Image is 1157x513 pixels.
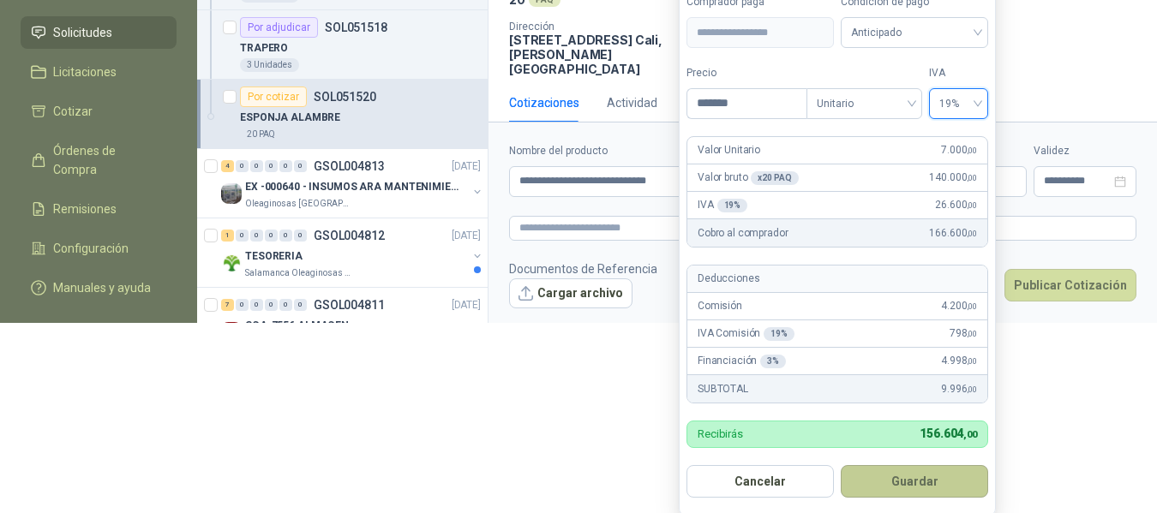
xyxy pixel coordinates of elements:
span: 19% [939,91,978,116]
span: Manuales y ayuda [53,278,151,297]
p: Valor Unitario [698,142,760,158]
span: close-circle [1114,176,1126,188]
span: Unitario [817,91,912,116]
div: 0 [236,160,249,172]
div: Cotizaciones [509,93,579,112]
div: 3 Unidades [240,58,299,72]
span: 140.000 [929,170,977,186]
p: [DATE] [452,158,481,175]
span: Configuración [53,239,129,258]
div: 19 % [764,327,794,341]
button: Cargar archivo [509,278,632,309]
p: TESORERIA [245,248,303,265]
a: Órdenes de Compra [21,134,177,186]
span: 798 [950,325,977,342]
button: Publicar Cotización [1004,269,1136,301]
div: 0 [250,230,263,242]
p: Financiación [698,353,786,369]
span: Remisiones [53,200,117,218]
div: 20 PAQ [240,128,282,141]
div: 4 [221,160,234,172]
span: Anticipado [851,20,978,45]
div: 0 [294,160,307,172]
div: x 20 PAQ [751,171,798,185]
a: Remisiones [21,193,177,225]
img: Company Logo [221,322,242,343]
span: ,00 [967,229,977,238]
div: 0 [236,299,249,311]
span: ,00 [967,146,977,155]
span: ,00 [967,356,977,366]
p: Comisión [698,298,742,314]
label: Precio [686,65,806,81]
p: SCA-7556 ALMACEN [245,318,349,334]
div: 0 [265,299,278,311]
a: Cotizar [21,95,177,128]
p: TRAPERO [240,40,288,57]
a: 4 0 0 0 0 0 GSOL004813[DATE] Company LogoEX -000640 - INSUMOS ARA MANTENIMIENTO MECANICOOleaginos... [221,156,484,211]
div: 0 [250,160,263,172]
span: ,00 [967,301,977,311]
p: Recibirás [698,428,743,439]
span: ,00 [967,173,977,182]
p: Dirección [509,21,692,33]
div: 7 [221,299,234,311]
span: Solicitudes [53,23,112,42]
p: SOL051518 [325,21,387,33]
a: 1 0 0 0 0 0 GSOL004812[DATE] Company LogoTESORERIASalamanca Oleaginosas SAS [221,225,484,280]
p: [DATE] [452,228,481,244]
span: ,00 [967,200,977,210]
label: IVA [929,65,988,81]
img: Company Logo [221,253,242,273]
p: Oleaginosas [GEOGRAPHIC_DATA][PERSON_NAME] [245,197,353,211]
p: SOL051520 [314,91,376,103]
p: EX -000640 - INSUMOS ARA MANTENIMIENTO MECANICO [245,179,459,195]
a: 7 0 0 0 0 0 GSOL004811[DATE] Company LogoSCA-7556 ALMACEN [221,295,484,349]
div: 0 [250,299,263,311]
div: 0 [279,299,292,311]
p: GSOL004812 [314,230,385,242]
div: 0 [279,160,292,172]
span: 4.998 [941,353,977,369]
span: 7.000 [941,142,977,158]
p: [DATE] [452,297,481,313]
button: Guardar [841,465,988,498]
span: ,00 [967,385,977,394]
div: 0 [265,160,278,172]
span: Licitaciones [53,63,117,81]
div: 0 [294,230,307,242]
span: ,00 [967,329,977,338]
span: Cotizar [53,102,93,121]
p: SUBTOTAL [698,381,748,397]
p: Cobro al comprador [698,225,788,242]
p: IVA [698,197,747,213]
p: Salamanca Oleaginosas SAS [245,266,353,280]
div: 0 [279,230,292,242]
label: Validez [1034,143,1136,159]
span: Órdenes de Compra [53,141,160,179]
a: Por cotizarSOL051520ESPONJA ALAMBRE20 PAQ [197,80,488,149]
p: Documentos de Referencia [509,259,657,278]
a: Licitaciones [21,56,177,88]
div: 19 % [717,199,748,212]
div: 1 [221,230,234,242]
div: Por cotizar [240,86,307,107]
p: [STREET_ADDRESS] Cali , [PERSON_NAME][GEOGRAPHIC_DATA] [509,33,692,76]
p: ESPONJA ALAMBRE [240,110,340,126]
span: 156.604 [920,427,977,440]
p: Deducciones [698,271,759,287]
button: Cancelar [686,465,834,498]
div: 0 [294,299,307,311]
a: Configuración [21,232,177,265]
div: Por adjudicar [240,17,318,38]
span: 9.996 [941,381,977,397]
p: GSOL004813 [314,160,385,172]
p: IVA Comisión [698,325,794,342]
label: Nombre del producto [509,143,788,159]
a: Manuales y ayuda [21,271,177,304]
span: 4.200 [941,298,977,314]
div: 0 [265,230,278,242]
a: Por adjudicarSOL051518TRAPERO3 Unidades [197,10,488,80]
a: Solicitudes [21,16,177,49]
p: Valor bruto [698,170,799,186]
